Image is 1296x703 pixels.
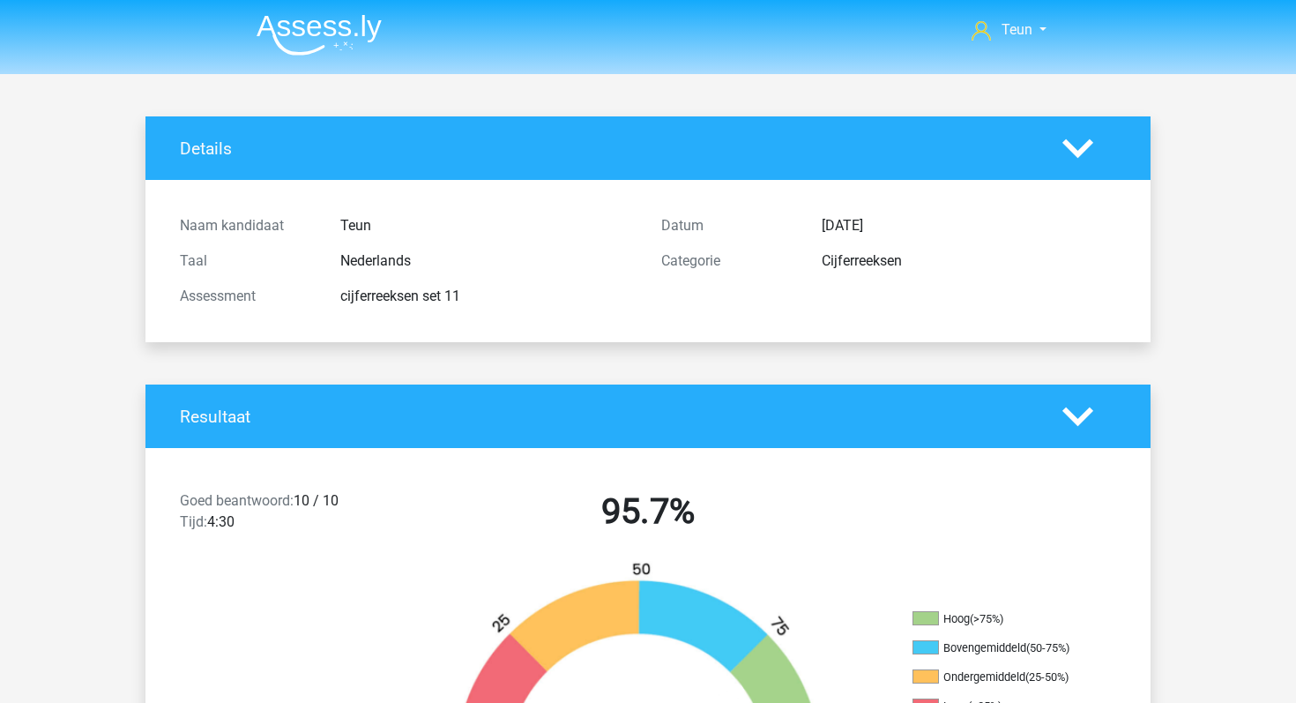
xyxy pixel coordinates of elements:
li: Bovengemiddeld [912,640,1089,656]
h4: Resultaat [180,407,1036,427]
a: Teun [965,19,1054,41]
li: Hoog [912,611,1089,627]
div: Naam kandidaat [167,215,327,236]
div: (>75%) [970,612,1003,625]
li: Ondergemiddeld [912,669,1089,685]
div: 10 / 10 4:30 [167,490,407,540]
div: (50-75%) [1026,641,1069,654]
div: cijferreeksen set 11 [327,286,648,307]
span: Teun [1002,21,1032,38]
div: Nederlands [327,251,648,272]
span: Tijd: [180,513,207,530]
div: Categorie [648,251,808,272]
div: (25-50%) [1025,670,1069,684]
div: Assessment [167,286,327,307]
div: Datum [648,215,808,236]
h2: 95.7% [421,490,875,533]
div: [DATE] [808,215,1129,236]
div: Cijferreeksen [808,251,1129,272]
span: Goed beantwoord: [180,492,294,509]
div: Taal [167,251,327,272]
h4: Details [180,138,1036,159]
img: Assessly [257,14,382,56]
div: Teun [327,215,648,236]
